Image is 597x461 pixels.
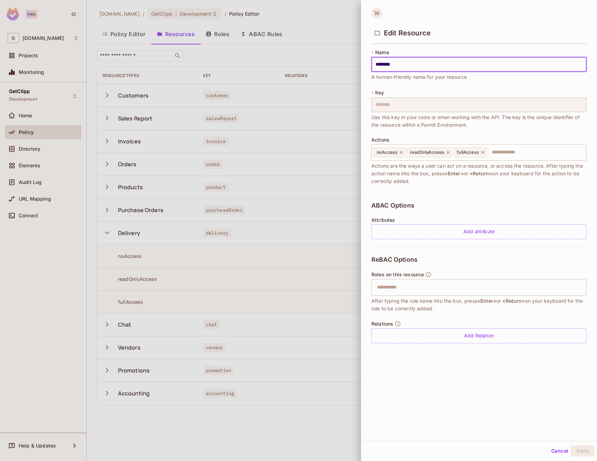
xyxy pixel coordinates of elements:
[477,298,496,304] span: <Enter>
[371,328,587,343] div: Add Relation
[371,321,393,327] span: Relations
[410,150,444,155] span: readOnlyAccess
[375,50,389,55] span: Name
[571,445,594,456] button: Save
[371,162,587,185] span: Actions are the ways a user can act on a resource, or access the resource. After typing the actio...
[454,147,487,158] div: fullAccess
[377,150,397,155] span: noAccess
[371,137,389,143] span: Actions
[371,297,587,312] span: After typing the role name into the box, press or on your keyboard for the role to be correctly a...
[375,90,384,95] span: Key
[373,147,405,158] div: noAccess
[548,445,571,456] button: Cancel
[371,256,418,263] span: ReBAC Options
[371,73,467,81] span: A human-friendly name for your resource
[445,170,464,176] span: <Enter>
[470,170,492,176] span: <Return>
[407,147,452,158] div: readOnlyAccess
[384,29,431,37] span: Edit Resource
[371,217,395,223] span: Attributes
[371,202,414,209] span: ABAC Options
[371,224,587,239] div: Add attribute
[502,298,525,304] span: <Return>
[371,114,587,129] span: Use this key in your code or when working with the API. The key is the unique identifier of the r...
[457,150,479,155] span: fullAccess
[371,272,424,277] span: Roles on this resource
